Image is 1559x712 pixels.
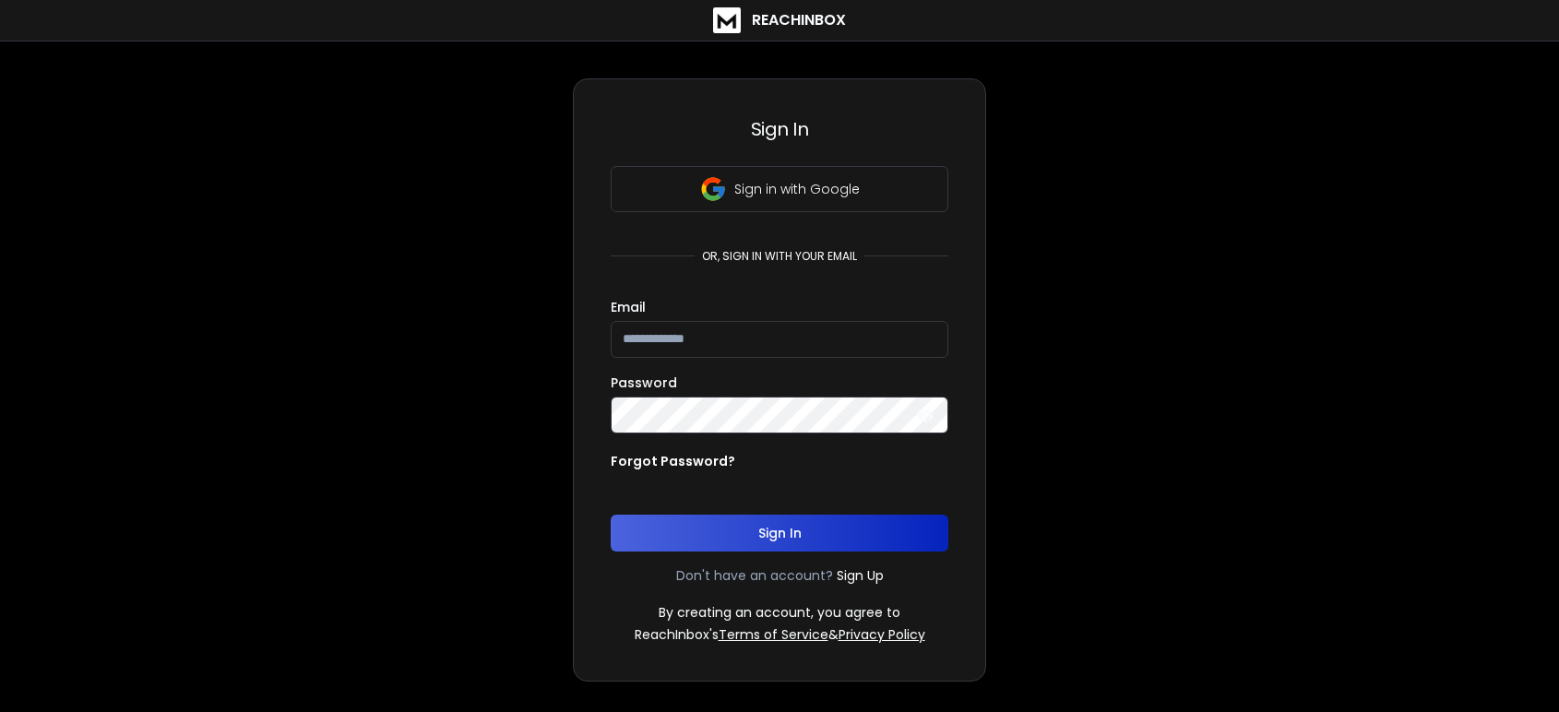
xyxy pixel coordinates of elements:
[752,9,846,31] h1: ReachInbox
[611,301,646,314] label: Email
[713,7,741,33] img: logo
[837,566,884,585] a: Sign Up
[659,603,900,622] p: By creating an account, you agree to
[611,452,735,470] p: Forgot Password?
[734,180,860,198] p: Sign in with Google
[611,376,677,389] label: Password
[839,625,925,644] a: Privacy Policy
[676,566,833,585] p: Don't have an account?
[611,166,948,212] button: Sign in with Google
[695,249,864,264] p: or, sign in with your email
[611,116,948,142] h3: Sign In
[713,7,846,33] a: ReachInbox
[611,515,948,552] button: Sign In
[635,625,925,644] p: ReachInbox's &
[719,625,828,644] a: Terms of Service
